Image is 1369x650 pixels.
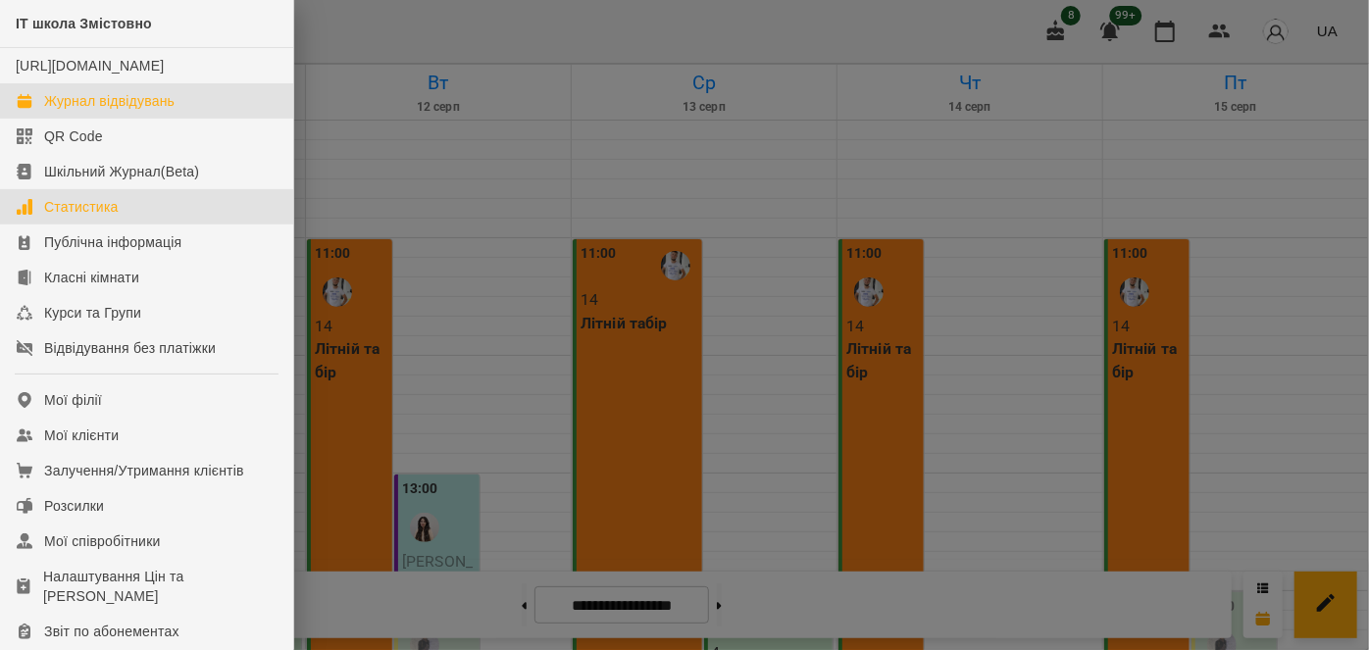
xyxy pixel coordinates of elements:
div: Налаштування Цін та [PERSON_NAME] [43,567,278,606]
div: Класні кімнати [44,268,139,287]
div: Мої клієнти [44,425,119,445]
div: QR Code [44,126,103,146]
a: [URL][DOMAIN_NAME] [16,58,164,74]
div: Звіт по абонементах [44,622,179,641]
div: Шкільний Журнал(Beta) [44,162,199,181]
div: Мої співробітники [44,531,161,551]
div: Розсилки [44,496,104,516]
div: Курси та Групи [44,303,141,323]
div: Мої філії [44,390,102,410]
div: Журнал відвідувань [44,91,175,111]
div: Відвідування без платіжки [44,338,216,358]
span: IT школа Змістовно [16,16,152,31]
div: Залучення/Утримання клієнтів [44,461,244,480]
div: Статистика [44,197,119,217]
div: Публічна інформація [44,232,181,252]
